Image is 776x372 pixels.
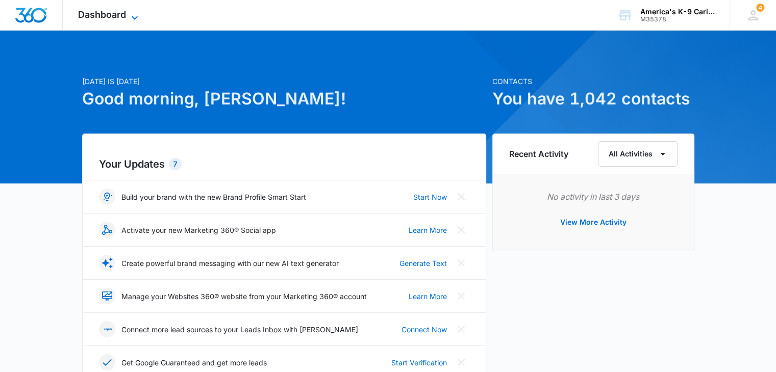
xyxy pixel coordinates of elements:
a: Learn More [409,291,447,302]
p: Contacts [492,76,694,87]
p: Manage your Websites 360® website from your Marketing 360® account [121,291,367,302]
p: Build your brand with the new Brand Profile Smart Start [121,192,306,202]
button: View More Activity [550,210,637,234]
a: Learn More [409,225,447,235]
a: Generate Text [399,258,447,269]
h1: Good morning, [PERSON_NAME]! [82,87,486,111]
a: Start Now [413,192,447,202]
p: No activity in last 3 days [509,191,678,203]
h1: You have 1,042 contacts [492,87,694,111]
div: account name [640,8,715,16]
p: Get Google Guaranteed and get more leads [121,357,267,368]
div: 7 [169,158,182,170]
div: account id [640,16,715,23]
h2: Your Updates [99,156,469,172]
button: Close [453,321,469,337]
span: 4 [756,4,764,12]
a: Connect Now [402,324,447,335]
button: Close [453,222,469,238]
button: Close [453,255,469,271]
button: All Activities [598,141,678,167]
p: Connect more lead sources to your Leads Inbox with [PERSON_NAME] [121,324,358,335]
p: Create powerful brand messaging with our new AI text generator [121,258,339,269]
p: [DATE] is [DATE] [82,76,486,87]
h6: Recent Activity [509,148,568,160]
p: Activate your new Marketing 360® Social app [121,225,276,235]
button: Close [453,288,469,304]
button: Close [453,354,469,370]
div: notifications count [756,4,764,12]
a: Start Verification [391,357,447,368]
span: Dashboard [78,9,126,20]
button: Close [453,189,469,205]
